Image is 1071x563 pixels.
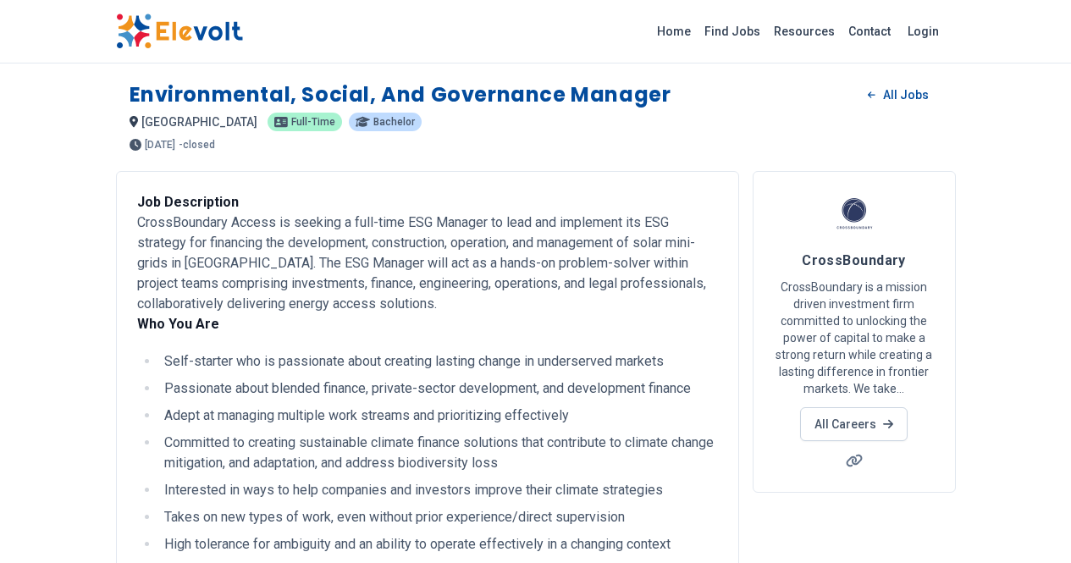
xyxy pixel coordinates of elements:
[650,18,698,45] a: Home
[373,117,415,127] span: Bachelor
[159,480,718,500] li: Interested in ways to help companies and investors improve their climate strategies
[291,117,335,127] span: Full-time
[159,507,718,527] li: Takes on new types of work, even without prior experience/direct supervision
[698,18,767,45] a: Find Jobs
[897,14,949,48] a: Login
[116,14,243,49] img: Elevolt
[774,279,935,397] p: CrossBoundary is a mission driven investment firm committed to unlocking the power of capital to ...
[159,433,718,473] li: Committed to creating sustainable climate finance solutions that contribute to climate change mit...
[802,252,906,268] span: CrossBoundary
[159,351,718,372] li: Self-starter who is passionate about creating lasting change in underserved markets
[159,378,718,399] li: Passionate about blended finance, private-sector development, and development finance
[137,316,219,332] strong: Who You Are
[137,192,718,334] p: CrossBoundary Access is seeking a full-time ESG Manager to lead and implement its ESG strategy fo...
[130,81,671,108] h1: Environmental, Social, and Governance Manager
[767,18,842,45] a: Resources
[842,18,897,45] a: Contact
[159,534,718,555] li: High tolerance for ambiguity and an ability to operate effectively in a changing context
[800,407,908,441] a: All Careers
[137,194,239,210] strong: Job Description
[159,406,718,426] li: Adept at managing multiple work streams and prioritizing effectively
[179,140,215,150] p: - closed
[141,115,257,129] span: [GEOGRAPHIC_DATA]
[854,82,941,108] a: All Jobs
[145,140,175,150] span: [DATE]
[833,192,875,235] img: CrossBoundary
